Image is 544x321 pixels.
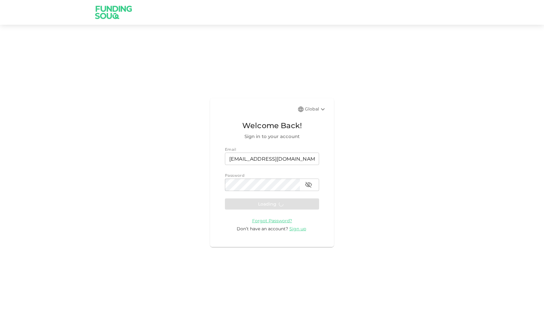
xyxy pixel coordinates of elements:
span: Sign up [289,226,306,232]
input: password [225,179,300,191]
span: Welcome Back! [225,120,319,132]
input: email [225,153,319,165]
span: Email [225,147,236,152]
span: Password [225,173,244,178]
div: Global [305,106,327,113]
span: Don’t have an account? [237,226,288,232]
a: Forgot Password? [252,218,292,223]
span: Sign in to your account [225,133,319,140]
